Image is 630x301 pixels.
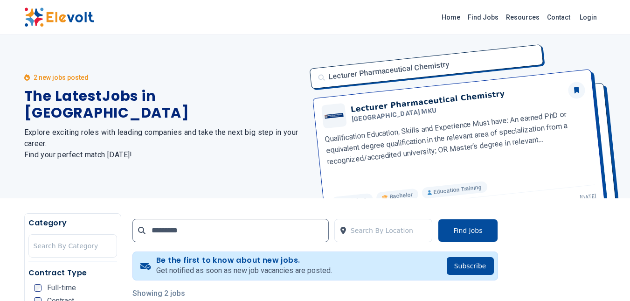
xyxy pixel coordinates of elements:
a: Resources [502,10,543,25]
a: Contact [543,10,574,25]
span: Full-time [47,284,76,292]
a: Find Jobs [464,10,502,25]
button: Find Jobs [438,219,498,242]
input: Full-time [34,284,42,292]
h4: Be the first to know about new jobs. [156,256,332,265]
p: Get notified as soon as new job vacancies are posted. [156,265,332,276]
p: Showing 2 jobs [132,288,498,299]
h2: Explore exciting roles with leading companies and take the next big step in your career. Find you... [24,127,304,161]
img: Elevolt [24,7,94,27]
h1: The Latest Jobs in [GEOGRAPHIC_DATA] [24,88,304,121]
button: Subscribe [447,257,494,275]
iframe: Chat Widget [583,256,630,301]
a: Home [438,10,464,25]
a: Login [574,8,602,27]
h5: Category [28,217,117,229]
h5: Contract Type [28,267,117,279]
p: 2 new jobs posted [34,73,89,82]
